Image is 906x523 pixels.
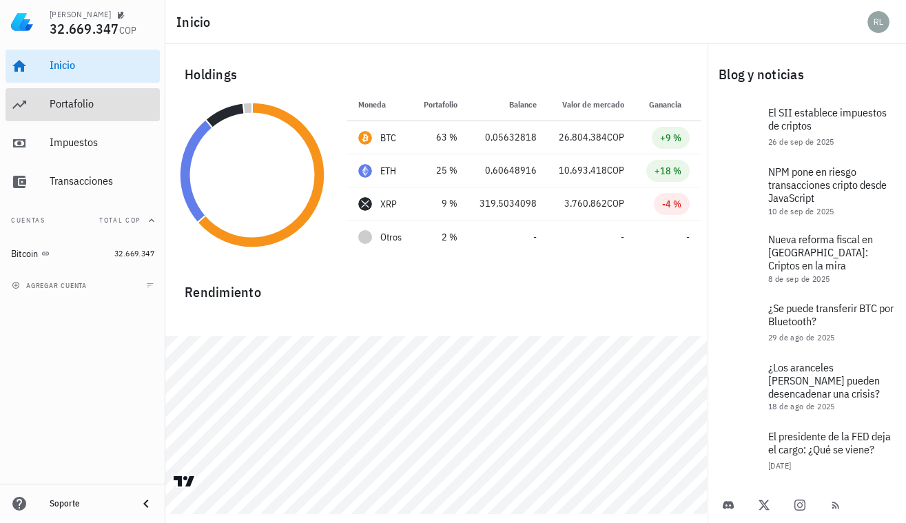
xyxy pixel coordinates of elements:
[480,130,537,145] div: 0,05632818
[14,281,87,290] span: agregar cuenta
[768,165,887,205] span: NPM pone en riesgo transacciones cripto desde JavaScript
[8,278,93,292] button: agregar cuenta
[708,353,906,420] a: ¿Los aranceles [PERSON_NAME] pueden desencadenar una crisis? 18 de ago de 2025
[660,131,681,145] div: +9 %
[708,292,906,353] a: ¿Se puede transferir BTC por Bluetooth? 29 de ago de 2025
[6,127,160,160] a: Impuestos
[424,196,457,211] div: 9 %
[11,11,33,33] img: LedgiFi
[424,163,457,178] div: 25 %
[99,216,141,225] span: Total COP
[50,97,154,110] div: Portafolio
[358,197,372,211] div: XRP-icon
[6,50,160,83] a: Inicio
[380,230,402,245] span: Otros
[655,164,681,178] div: +18 %
[50,59,154,72] div: Inicio
[533,231,537,243] span: -
[768,232,873,272] span: Nueva reforma fiscal en [GEOGRAPHIC_DATA]: Criptos en la mira
[424,130,457,145] div: 63 %
[380,164,397,178] div: ETH
[768,105,887,132] span: El SII establece impuestos de criptos
[174,52,699,96] div: Holdings
[413,88,469,121] th: Portafolio
[768,206,834,216] span: 10 de sep de 2025
[176,11,216,33] h1: Inicio
[708,225,906,292] a: Nueva reforma fiscal en [GEOGRAPHIC_DATA]: Criptos en la mira 8 de sep de 2025
[358,164,372,178] div: ETH-icon
[50,19,119,38] span: 32.669.347
[607,131,624,143] span: COP
[768,332,835,342] span: 29 de ago de 2025
[480,163,537,178] div: 0,60648916
[607,197,624,209] span: COP
[708,157,906,225] a: NPM pone en riesgo transacciones cripto desde JavaScript 10 de sep de 2025
[50,174,154,187] div: Transacciones
[172,475,196,488] a: Charting by TradingView
[114,248,154,258] span: 32.669.347
[424,230,457,245] div: 2 %
[708,96,906,157] a: El SII establece impuestos de criptos 26 de sep de 2025
[380,197,398,211] div: XRP
[662,197,681,211] div: -4 %
[867,11,889,33] div: avatar
[768,429,891,456] span: El presidente de la FED deja el cargo: ¿Qué se viene?
[559,131,607,143] span: 26.804.384
[480,196,537,211] div: 319,5034098
[768,274,830,284] span: 8 de sep de 2025
[50,136,154,149] div: Impuestos
[50,498,127,509] div: Soporte
[768,401,835,411] span: 18 de ago de 2025
[768,360,880,400] span: ¿Los aranceles [PERSON_NAME] pueden desencadenar una crisis?
[50,9,111,20] div: [PERSON_NAME]
[548,88,635,121] th: Valor de mercado
[174,270,699,303] div: Rendimiento
[708,420,906,481] a: El presidente de la FED deja el cargo: ¿Qué se viene? [DATE]
[708,52,906,96] div: Blog y noticias
[768,136,834,147] span: 26 de sep de 2025
[607,164,624,176] span: COP
[380,131,397,145] div: BTC
[347,88,413,121] th: Moneda
[6,204,160,237] button: CuentasTotal COP
[358,131,372,145] div: BTC-icon
[119,24,137,37] span: COP
[564,197,607,209] span: 3.760.862
[768,460,791,471] span: [DATE]
[768,301,894,328] span: ¿Se puede transferir BTC por Bluetooth?
[559,164,607,176] span: 10.693.418
[6,88,160,121] a: Portafolio
[621,231,624,243] span: -
[469,88,548,121] th: Balance
[6,237,160,270] a: Bitcoin 32.669.347
[686,231,690,243] span: -
[649,99,690,110] span: Ganancia
[11,248,39,260] div: Bitcoin
[6,165,160,198] a: Transacciones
